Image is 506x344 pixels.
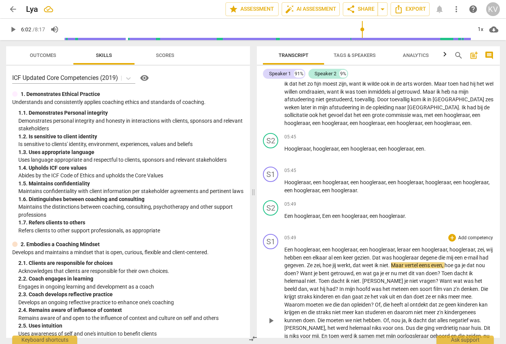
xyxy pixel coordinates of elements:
span: Hoogleraar [284,179,311,185]
div: Keyboard shortcuts [12,336,77,344]
span: het [298,81,307,87]
span: hoogleraar [294,187,319,193]
span: mij [446,255,454,261]
p: Maintains confidentiality with client information per stakeholder agreements and pertinent laws [18,187,244,195]
span: een [378,146,388,152]
span: [GEOGRAPHIC_DATA] [433,96,485,102]
span: hoogleraar [294,247,320,253]
span: volume_up [50,25,59,34]
span: , [488,179,490,185]
div: Change speaker [263,234,278,249]
span: wel [485,81,493,87]
span: gestudeerd [326,96,352,102]
span: hoogleraar [332,247,357,253]
span: hoogleraar [294,213,320,219]
span: , [324,89,327,95]
span: keer [343,255,354,261]
button: KV [486,2,500,16]
span: Export [394,5,426,14]
span: een [332,213,342,219]
span: Ik [462,104,467,110]
span: want [349,81,362,87]
span: een [454,255,464,261]
p: Demonstrates personal integrity and honesty in interactions with clients, sponsors and relevant s... [18,117,244,133]
span: een [416,146,424,152]
span: zei [477,247,484,253]
span: , [350,262,353,268]
span: weet [362,262,375,268]
p: Understands and consistently applies coaching ethics and standards of coaching. [12,98,244,106]
span: . [370,255,372,261]
span: kom [411,96,422,102]
span: was [345,89,356,95]
span: , [447,247,449,253]
p: Is sensitive to clients' identity, environment, experiences, values and beliefs [18,140,244,148]
span: niet [316,96,326,102]
span: , [320,247,322,253]
button: Export [391,2,430,16]
div: Ask support [436,336,494,344]
span: . [357,187,358,193]
p: Acknowledges that clients are responsible for their own choices. [18,267,244,275]
span: willen [284,89,299,95]
span: hoogleraar [422,247,447,253]
div: 91% [294,70,304,78]
span: Ze [307,262,314,268]
span: nou [476,262,485,268]
span: die [438,255,446,261]
span: afstudeering [329,104,360,110]
span: , [414,146,416,152]
span: , [320,213,322,219]
span: zo [307,81,314,87]
span: hoogleraar [449,247,475,253]
span: een [453,179,463,185]
span: een [341,146,350,152]
span: een [472,112,480,118]
span: weken [284,104,301,110]
span: Analytics [403,52,429,58]
span: , [422,112,424,118]
span: de [396,81,403,87]
span: ik [362,81,367,87]
span: ik [375,262,379,268]
p: Refers clients to other support professionals, as appropriate [18,227,244,235]
span: hoogleraar [397,179,423,185]
span: zes [485,96,493,102]
span: , [475,247,477,253]
div: 1. 4. Upholds ICF core values [18,164,244,172]
span: degene [420,255,438,261]
span: bent [319,270,331,276]
span: een [362,112,372,118]
span: , [310,120,312,126]
span: had [467,104,477,110]
span: hoe [323,262,332,268]
span: zijn [339,81,347,87]
span: na [451,89,459,95]
p: Abides by the ICF Code of Ethics and upholds the Core Values [18,172,244,180]
span: hoogleraar [342,213,367,219]
span: hebben [284,255,303,261]
span: je [462,262,467,268]
button: Add summary [468,49,480,62]
span: . [388,262,391,268]
span: al [328,255,334,261]
span: / 8:17 [32,26,45,32]
p: 2. Embodies a Coaching Mindset [21,240,100,248]
span: heb [441,89,451,95]
span: ik [284,81,289,87]
h2: Lya [26,5,38,14]
span: een [312,120,322,126]
span: getrouwd [331,270,354,276]
span: hoogleraar [331,187,357,193]
span: even [431,262,442,268]
span: 05:45 [284,167,296,174]
span: jij [332,262,337,268]
span: hoogleraar [313,146,339,152]
span: Hoogleraar [284,146,311,152]
span: Maar [434,81,448,87]
span: , [354,270,356,276]
span: ook [309,112,319,118]
span: , [422,120,425,126]
span: eens [419,262,431,268]
span: wij [486,247,493,253]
